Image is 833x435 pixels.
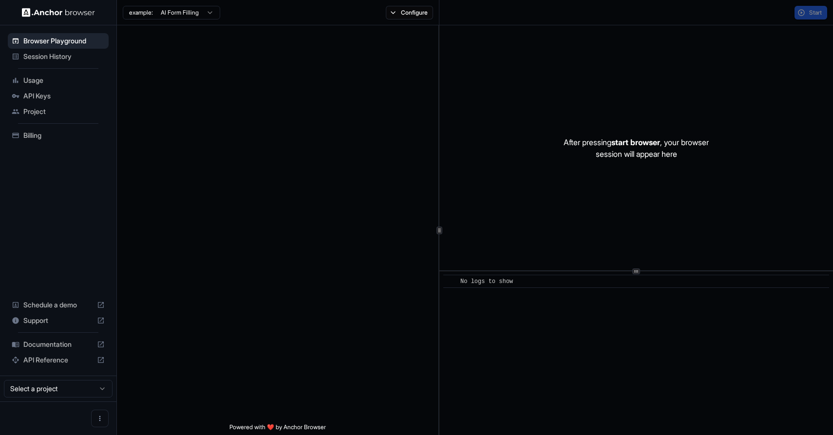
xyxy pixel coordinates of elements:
div: Browser Playground [8,33,109,49]
div: API Reference [8,352,109,368]
span: Support [23,316,93,325]
span: Usage [23,76,105,85]
div: Usage [8,73,109,88]
div: Documentation [8,337,109,352]
span: API Keys [23,91,105,101]
div: Session History [8,49,109,64]
span: Documentation [23,340,93,349]
div: Schedule a demo [8,297,109,313]
span: start browser [611,137,660,147]
span: ​ [448,277,453,286]
div: Support [8,313,109,328]
span: Schedule a demo [23,300,93,310]
div: API Keys [8,88,109,104]
p: After pressing , your browser session will appear here [564,136,709,160]
img: Anchor Logo [22,8,95,17]
div: Project [8,104,109,119]
button: Configure [386,6,433,19]
span: Session History [23,52,105,61]
button: Open menu [91,410,109,427]
span: No logs to show [460,278,513,285]
span: Browser Playground [23,36,105,46]
span: example: [129,9,153,17]
span: API Reference [23,355,93,365]
span: Project [23,107,105,116]
span: Powered with ❤️ by Anchor Browser [229,423,326,435]
span: Billing [23,131,105,140]
div: Billing [8,128,109,143]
